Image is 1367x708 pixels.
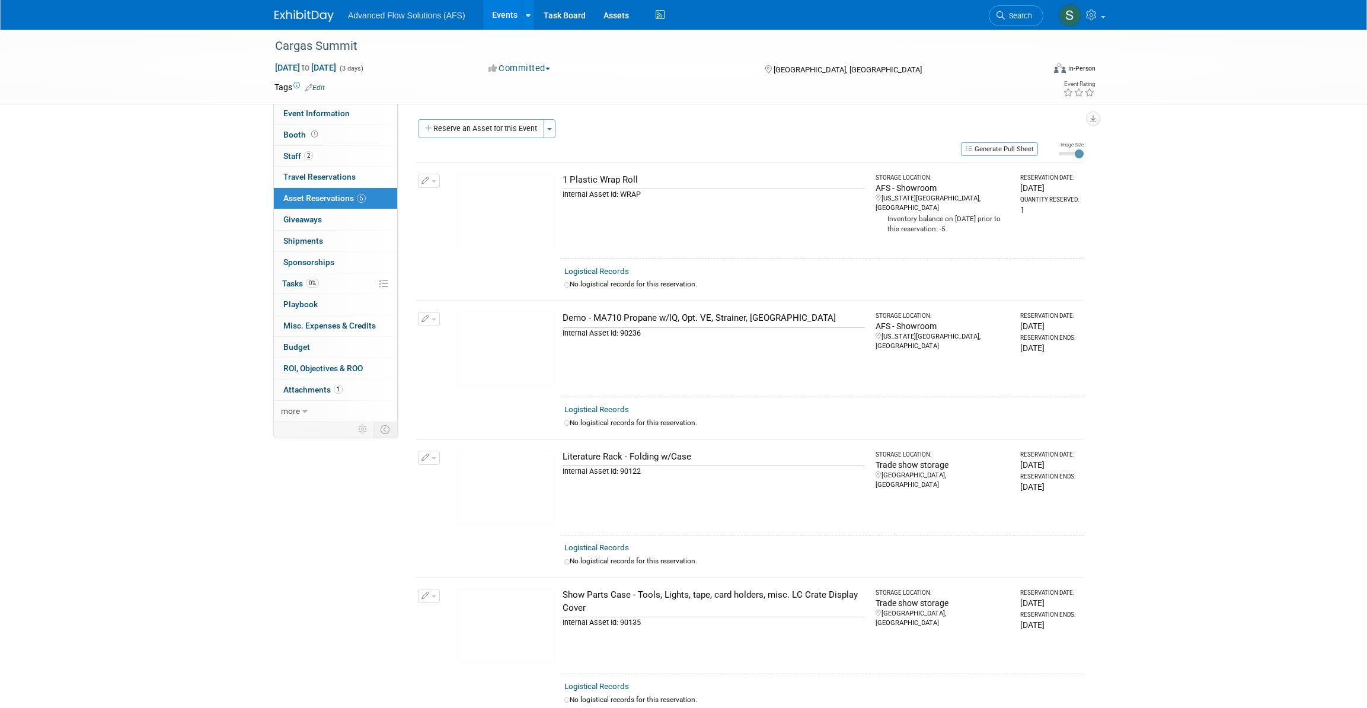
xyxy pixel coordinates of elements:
div: Storage Location: [876,312,1010,320]
span: 5 [357,194,366,203]
a: Logistical Records [564,267,629,276]
span: Playbook [283,299,318,309]
div: Trade show storage [876,459,1010,471]
span: Booth not reserved yet [309,130,320,139]
div: [DATE] [1020,597,1079,609]
span: Asset Reservations [283,193,366,203]
div: Storage Location: [876,589,1010,597]
div: Trade show storage [876,597,1010,609]
div: Image Size [1059,141,1084,148]
div: Literature Rack - Folding w/Case [563,451,865,463]
img: View Images [457,174,555,248]
span: 2 [304,151,313,160]
a: Shipments [274,231,397,251]
div: No logistical records for this reservation. [564,279,1079,289]
div: Reservation Date: [1020,174,1079,182]
div: Internal Asset Id: 90236 [563,327,865,339]
span: Search [1005,11,1032,20]
td: Personalize Event Tab Strip [353,422,373,437]
div: Reservation Ends: [1020,611,1079,619]
span: [DATE] [DATE] [274,62,337,73]
div: Quantity Reserved: [1020,196,1079,204]
div: [DATE] [1020,459,1079,471]
span: Advanced Flow Solutions (AFS) [348,11,465,20]
span: [GEOGRAPHIC_DATA], [GEOGRAPHIC_DATA] [774,65,922,74]
a: Travel Reservations [274,167,397,187]
div: [US_STATE][GEOGRAPHIC_DATA], [GEOGRAPHIC_DATA] [876,332,1010,351]
span: Shipments [283,236,323,245]
div: [DATE] [1020,320,1079,332]
span: more [281,406,300,416]
div: Inventory balance on [DATE] prior to this reservation: -5 [876,213,1010,234]
span: 0% [306,279,319,288]
a: Attachments1 [274,379,397,400]
img: View Images [457,312,555,386]
button: Generate Pull Sheet [961,142,1038,156]
img: Format-Inperson.png [1054,63,1066,73]
span: Misc. Expenses & Credits [283,321,376,330]
div: [DATE] [1020,619,1079,631]
div: Cargas Summit [271,36,1026,57]
div: [GEOGRAPHIC_DATA], [GEOGRAPHIC_DATA] [876,609,1010,628]
div: Reservation Ends: [1020,334,1079,342]
div: Internal Asset Id: 90135 [563,617,865,628]
div: Reservation Date: [1020,312,1079,320]
span: Staff [283,151,313,161]
a: Booth [274,125,397,145]
span: ROI, Objectives & ROO [283,363,363,373]
div: Demo - MA710 Propane w/IQ, Opt. VE, Strainer, [GEOGRAPHIC_DATA] [563,312,865,324]
div: [DATE] [1020,481,1079,493]
span: Budget [283,342,310,352]
div: Internal Asset Id: WRAP [563,189,865,200]
a: ROI, Objectives & ROO [274,358,397,379]
div: AFS - Showroom [876,320,1010,332]
img: View Images [457,589,555,663]
div: In-Person [1068,64,1095,73]
div: 1 [1020,204,1079,216]
div: [DATE] [1020,182,1079,194]
div: 1 Plastic Wrap Roll [563,174,865,186]
a: Sponsorships [274,252,397,273]
td: Tags [274,81,325,93]
a: Staff2 [274,146,397,167]
a: Event Information [274,103,397,124]
button: Committed [484,62,555,75]
div: Show Parts Case - Tools, Lights, tape, card holders, misc. LC Crate Display Cover [563,589,865,614]
a: Edit [305,84,325,92]
div: Storage Location: [876,174,1010,182]
span: Giveaways [283,215,322,224]
div: [DATE] [1020,342,1079,354]
span: Sponsorships [283,257,334,267]
a: Logistical Records [564,682,629,691]
div: Internal Asset Id: 90122 [563,465,865,477]
span: 1 [334,385,343,394]
div: Event Format [973,62,1095,79]
td: Toggle Event Tabs [373,422,398,437]
a: Playbook [274,294,397,315]
span: to [300,63,311,72]
div: [US_STATE][GEOGRAPHIC_DATA], [GEOGRAPHIC_DATA] [876,194,1010,213]
a: Budget [274,337,397,358]
a: more [274,401,397,422]
span: Tasks [282,279,319,288]
a: Logistical Records [564,543,629,552]
span: Event Information [283,109,350,118]
div: No logistical records for this reservation. [564,556,1079,566]
span: Booth [283,130,320,139]
div: Storage Location: [876,451,1010,459]
img: ExhibitDay [274,10,334,22]
a: Misc. Expenses & Credits [274,315,397,336]
div: Reservation Ends: [1020,473,1079,481]
div: Reservation Date: [1020,589,1079,597]
img: Steve McAnally [1059,4,1081,27]
div: [GEOGRAPHIC_DATA], [GEOGRAPHIC_DATA] [876,471,1010,490]
a: Giveaways [274,209,397,230]
div: Reservation Date: [1020,451,1079,459]
div: No logistical records for this reservation. [564,418,1079,428]
span: Attachments [283,385,343,394]
a: Tasks0% [274,273,397,294]
div: No logistical records for this reservation. [564,695,1079,705]
a: Asset Reservations5 [274,188,397,209]
div: AFS - Showroom [876,182,1010,194]
img: View Images [457,451,555,525]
